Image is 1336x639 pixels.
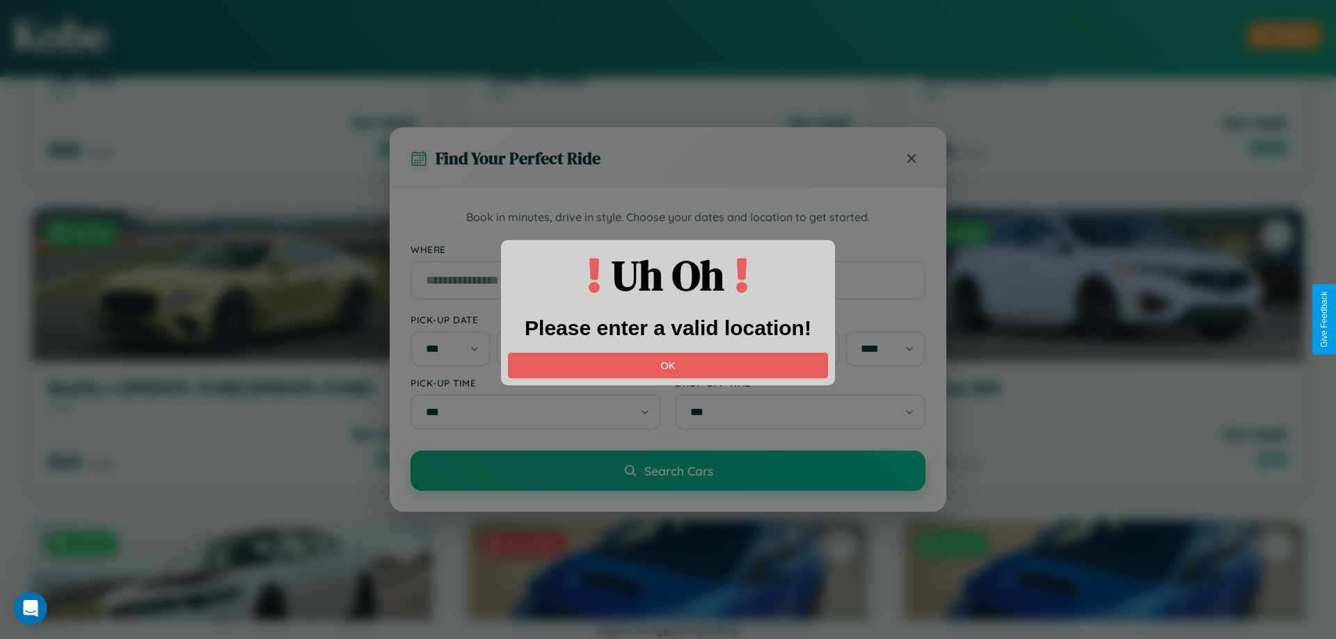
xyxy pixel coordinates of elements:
label: Drop-off Date [675,314,925,325]
label: Pick-up Time [411,377,661,389]
span: Search Cars [644,463,713,478]
label: Where [411,243,925,255]
label: Pick-up Date [411,314,661,325]
h3: Find Your Perfect Ride [436,147,601,170]
p: Book in minutes, drive in style. Choose your dates and location to get started. [411,209,925,227]
label: Drop-off Time [675,377,925,389]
